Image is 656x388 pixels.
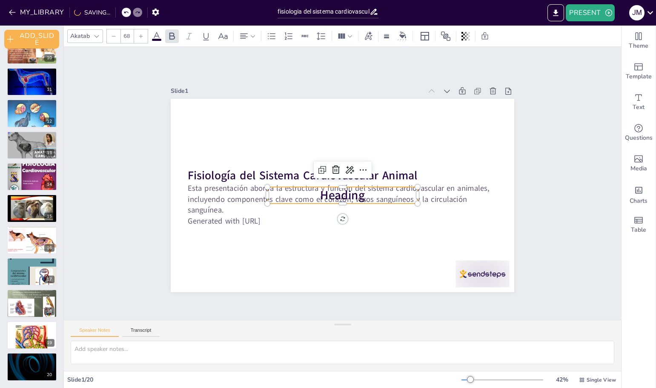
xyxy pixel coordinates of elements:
[7,99,57,127] div: 12
[7,226,57,254] div: 16
[189,151,418,191] strong: Fisiología del Sistema Cardiovascular Animal
[633,103,645,112] span: Text
[7,163,57,191] div: 14
[7,289,57,317] div: 18
[7,36,57,64] div: 10
[44,149,54,157] div: 13
[44,244,54,252] div: 16
[622,210,656,240] div: Add a table
[622,56,656,87] div: Add ready made slides
[7,353,57,381] div: 20
[7,321,57,349] div: 19
[622,87,656,118] div: Add text boxes
[278,6,370,18] input: INSERT_TITLE
[185,167,496,232] p: Esta presentación aborda la estructura y función del sistema cardiovascular en animales, incluyen...
[418,29,432,43] div: Layout
[622,148,656,179] div: Add images, graphics, shapes or video
[318,184,364,206] span: Heading
[7,131,57,159] div: 13
[631,225,646,235] span: Table
[7,68,57,96] div: 11
[335,29,355,43] div: Column Count
[6,6,68,19] button: MY_LIBRARY
[629,5,645,20] div: j m
[625,133,653,143] span: Questions
[67,376,461,384] div: Slide 1 / 20
[44,213,54,220] div: 15
[626,72,652,81] span: Template
[587,377,616,383] span: Single View
[441,31,451,41] span: Position
[7,258,57,286] div: 17
[44,181,54,188] div: 14
[629,4,645,21] button: j m
[74,9,110,17] div: SAVING...
[44,308,54,315] div: 18
[44,371,54,379] div: 20
[396,32,409,40] div: Background color
[622,179,656,210] div: Add charts and graphs
[4,30,59,49] button: ADD_SLIDE
[622,118,656,148] div: Get real-time input from your audience
[630,196,647,206] span: Charts
[630,164,647,173] span: Media
[181,69,432,104] div: Slide 1
[566,4,614,21] button: PRESENT
[362,29,375,43] div: Text effects
[122,328,160,337] button: Transcript
[71,328,119,337] button: Speaker Notes
[622,26,656,56] div: Change the overall theme
[547,4,564,21] button: EXPORT_TO_POWERPOINT
[382,29,391,43] div: Border settings
[44,276,54,283] div: 17
[44,118,54,125] div: 12
[552,376,572,384] div: 42 %
[44,339,54,347] div: 19
[629,41,648,51] span: Theme
[44,86,54,93] div: 11
[69,30,92,42] div: Akatab
[44,54,54,62] div: 10
[7,194,57,222] div: 15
